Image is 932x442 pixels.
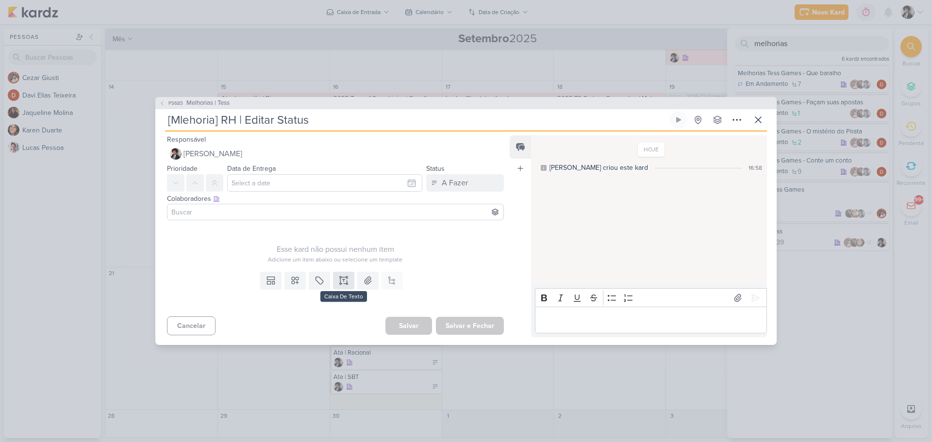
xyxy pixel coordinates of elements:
[535,288,767,307] div: Editor toolbar
[167,135,206,144] label: Responsável
[549,163,648,173] div: [PERSON_NAME] criou este kard
[749,164,762,172] div: 16:58
[426,174,504,192] button: A Fazer
[167,244,504,255] div: Esse kard não possui nenhum item
[167,164,198,173] label: Prioridade
[675,116,682,124] div: Ligar relógio
[169,206,501,218] input: Buscar
[320,291,367,302] div: Caixa De Texto
[442,177,468,189] div: A Fazer
[159,98,230,108] button: PS685 Melhorias | Tess
[167,194,504,204] div: Colaboradores
[170,148,182,160] img: Pedro Luahn Simões
[227,174,422,192] input: Select a date
[167,316,216,335] button: Cancelar
[167,99,184,107] span: PS685
[426,164,445,173] label: Status
[183,148,242,160] span: [PERSON_NAME]
[165,111,668,129] input: Kard Sem Título
[535,307,767,333] div: Editor editing area: main
[186,98,230,108] span: Melhorias | Tess
[167,255,504,264] div: Adicione um item abaixo ou selecione um template
[167,145,504,163] button: [PERSON_NAME]
[227,164,276,173] label: Data de Entrega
